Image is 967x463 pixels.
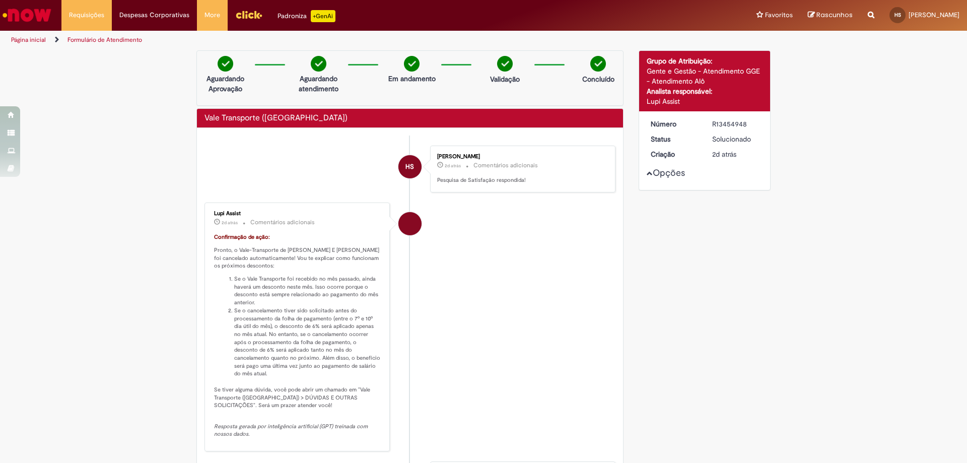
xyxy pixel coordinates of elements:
div: Haylle Roberto Moura E Souza [398,155,422,178]
span: 2d atrás [222,220,238,226]
p: Pronto, o Vale-Transporte de [PERSON_NAME] E [PERSON_NAME] foi cancelado automaticamente! Vou te ... [214,246,382,270]
div: Lupi Assist [214,211,382,217]
dt: Número [643,119,705,129]
time: 28/08/2025 04:12:48 [445,163,461,169]
li: Se o cancelamento tiver sido solicitado antes do processamento da folha de pagamento (entre o 7º ... [234,307,382,378]
div: [PERSON_NAME] [437,154,605,160]
em: Resposta gerada por inteligência artificial (GPT) treinada com nossos dados. [214,423,369,438]
h2: Vale Transporte (VT) Histórico de tíquete [204,114,348,123]
p: Em andamento [388,74,436,84]
p: Pesquisa de Satisfação respondida! [437,176,605,184]
span: Requisições [69,10,104,20]
span: HS [894,12,901,18]
p: +GenAi [311,10,335,22]
div: Gente e Gestão - Atendimento GGE - Atendimento Alô [647,66,763,86]
img: click_logo_yellow_360x200.png [235,7,262,22]
img: check-circle-green.png [497,56,513,72]
span: [PERSON_NAME] [909,11,959,19]
span: Despesas Corporativas [119,10,189,20]
div: Lupi Assist [398,212,422,235]
div: Analista responsável: [647,86,763,96]
a: Formulário de Atendimento [67,36,142,44]
p: Aguardando Aprovação [201,74,250,94]
img: ServiceNow [1,5,53,25]
span: More [204,10,220,20]
img: check-circle-green.png [404,56,420,72]
li: Se o Vale Transporte foi recebido no mês passado, ainda haverá um desconto neste mês. Isso ocorre... [234,275,382,307]
small: Comentários adicionais [473,161,538,170]
div: R13454948 [712,119,759,129]
span: Rascunhos [816,10,853,20]
div: Solucionado [712,134,759,144]
div: Padroniza [278,10,335,22]
time: 28/08/2025 04:11:17 [712,150,736,159]
a: Rascunhos [808,11,853,20]
span: Favoritos [765,10,793,20]
span: 2d atrás [712,150,736,159]
img: check-circle-green.png [590,56,606,72]
p: Validação [490,74,520,84]
div: Grupo de Atribuição: [647,56,763,66]
p: Concluído [582,74,614,84]
div: Lupi Assist [647,96,763,106]
span: 2d atrás [445,163,461,169]
img: check-circle-green.png [218,56,233,72]
p: Aguardando atendimento [294,74,343,94]
a: Página inicial [11,36,46,44]
font: Confirmação de ação: [214,233,270,241]
ul: Trilhas de página [8,31,637,49]
time: 28/08/2025 04:12:25 [222,220,238,226]
dt: Status [643,134,705,144]
div: 28/08/2025 04:11:17 [712,149,759,159]
dt: Criação [643,149,705,159]
span: HS [405,155,414,179]
small: Comentários adicionais [250,218,315,227]
img: check-circle-green.png [311,56,326,72]
p: Se tiver alguma dúvida, você pode abrir um chamado em "Vale Transporte ([GEOGRAPHIC_DATA]) > DÚVI... [214,378,382,410]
